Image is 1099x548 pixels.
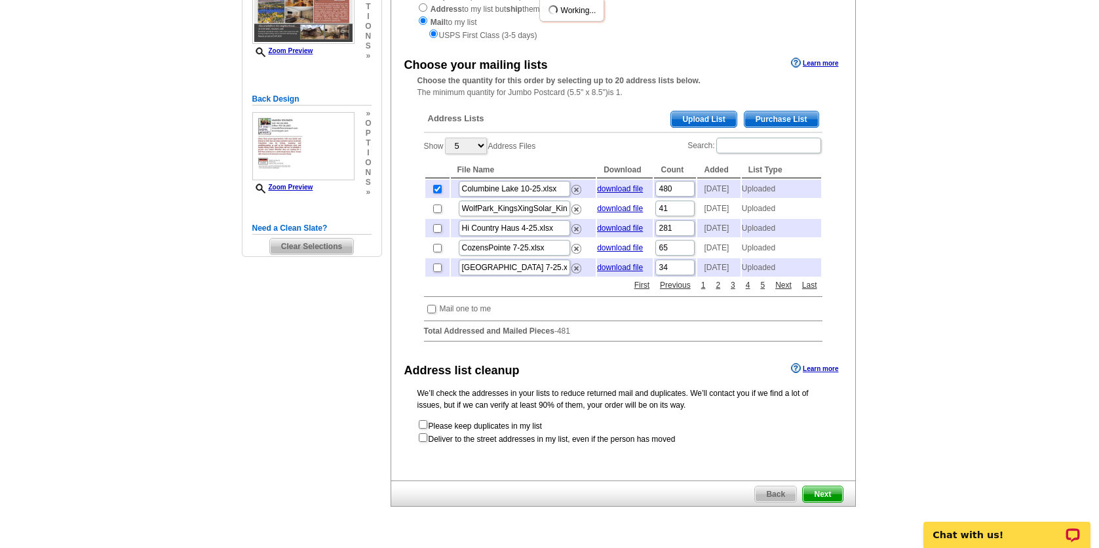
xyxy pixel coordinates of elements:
[417,419,829,445] form: Please keep duplicates in my list Deliver to the street addresses in my list, even if the person ...
[365,178,371,187] span: s
[754,486,797,503] a: Back
[404,56,548,74] div: Choose your mailing lists
[365,158,371,168] span: o
[697,258,740,277] td: [DATE]
[757,279,768,291] a: 5
[252,93,372,106] h5: Back Design
[571,205,581,214] img: delete.png
[431,18,446,27] strong: Mail
[654,162,696,178] th: Count
[697,199,740,218] td: [DATE]
[597,162,653,178] th: Download
[365,128,371,138] span: p
[365,138,371,148] span: t
[571,241,581,250] a: Remove this list
[571,244,581,254] img: delete.png
[571,185,581,195] img: delete.png
[365,168,371,178] span: n
[697,162,740,178] th: Added
[270,239,353,254] span: Clear Selections
[365,119,371,128] span: o
[252,112,355,180] img: small-thumb.jpg
[744,111,819,127] span: Purchase List
[557,326,570,336] span: 481
[597,243,643,252] a: download file
[417,28,829,41] div: USPS First Class (3-5 days)
[742,279,754,291] a: 4
[417,101,829,352] div: -
[365,22,371,31] span: o
[791,58,838,68] a: Learn more
[424,136,536,155] label: Show Address Files
[697,180,740,198] td: [DATE]
[424,326,554,336] strong: Total Addressed and Mailed Pieces
[597,184,643,193] a: download file
[915,507,1099,548] iframe: LiveChat chat widget
[506,5,522,14] strong: ship
[697,219,740,237] td: [DATE]
[698,279,709,291] a: 1
[365,12,371,22] span: i
[365,31,371,41] span: n
[365,2,371,12] span: t
[671,111,736,127] span: Upload List
[252,184,313,191] a: Zoom Preview
[252,47,313,54] a: Zoom Preview
[772,279,795,291] a: Next
[365,41,371,51] span: s
[404,362,520,380] div: Address list cleanup
[252,222,372,235] h5: Need a Clean Slate?
[391,75,855,98] div: The minimum quantity for Jumbo Postcard (5.5" x 8.5")is 1.
[742,258,821,277] td: Uploaded
[742,219,821,237] td: Uploaded
[428,113,484,125] span: Address Lists
[799,279,820,291] a: Last
[571,264,581,273] img: delete.png
[365,187,371,197] span: »
[571,261,581,270] a: Remove this list
[365,51,371,61] span: »
[742,180,821,198] td: Uploaded
[597,263,643,272] a: download file
[431,5,462,14] strong: Address
[548,5,558,15] img: loading...
[791,363,838,374] a: Learn more
[712,279,723,291] a: 2
[417,76,701,85] strong: Choose the quantity for this order by selecting up to 20 address lists below.
[716,138,821,153] input: Search:
[742,162,821,178] th: List Type
[742,239,821,257] td: Uploaded
[439,302,492,315] td: Mail one to me
[657,279,694,291] a: Previous
[571,224,581,234] img: delete.png
[742,199,821,218] td: Uploaded
[597,204,643,213] a: download file
[451,162,596,178] th: File Name
[365,148,371,158] span: i
[631,279,653,291] a: First
[571,202,581,211] a: Remove this list
[727,279,739,291] a: 3
[697,239,740,257] td: [DATE]
[445,138,487,154] select: ShowAddress Files
[687,136,822,155] label: Search:
[365,109,371,119] span: »
[803,486,842,502] span: Next
[571,182,581,191] a: Remove this list
[571,222,581,231] a: Remove this list
[597,224,643,233] a: download file
[755,486,796,502] span: Back
[417,387,829,411] p: We’ll check the addresses in your lists to reduce returned mail and duplicates. We’ll contact you...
